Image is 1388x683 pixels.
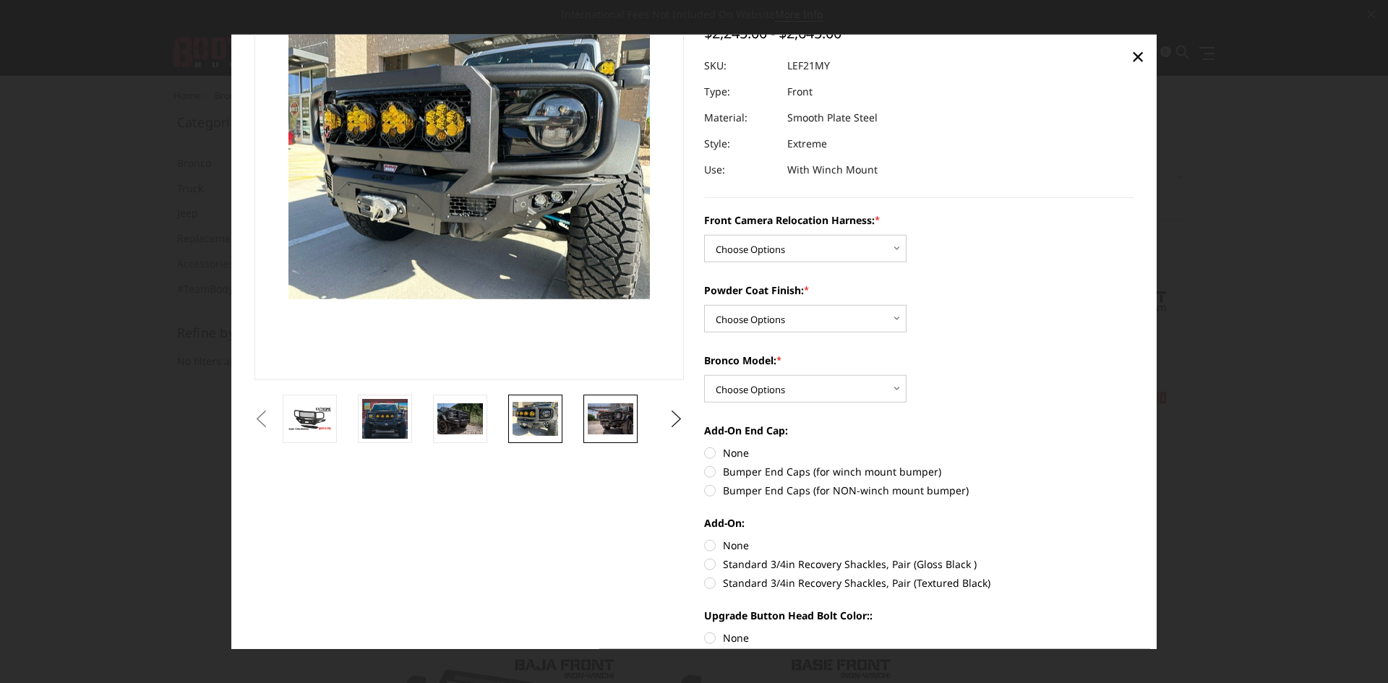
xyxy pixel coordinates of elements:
[787,131,827,157] dd: Extreme
[704,157,776,183] dt: Use:
[787,53,830,79] dd: LEF21MY
[704,353,1134,368] label: Bronco Model:
[704,557,1134,572] label: Standard 3/4in Recovery Shackles, Pair (Gloss Black )
[588,403,633,434] img: Bronco Extreme Front (winch mount)
[287,406,333,431] img: Bronco Extreme Front (winch mount)
[1316,614,1388,683] iframe: Chat Widget
[704,423,1134,438] label: Add-On End Cap:
[513,402,558,436] img: Bronco Extreme Front (winch mount)
[704,630,1134,645] label: None
[1126,45,1149,68] a: Close
[787,79,813,105] dd: Front
[704,483,1134,498] label: Bumper End Caps (for NON-winch mount bumper)
[704,515,1134,530] label: Add-On:
[787,157,878,183] dd: With Winch Mount
[704,79,776,105] dt: Type:
[704,464,1134,479] label: Bumper End Caps (for winch mount bumper)
[704,445,1134,460] label: None
[666,408,687,429] button: Next
[704,105,776,131] dt: Material:
[704,131,776,157] dt: Style:
[1131,40,1144,72] span: ×
[704,538,1134,553] label: None
[704,283,1134,298] label: Powder Coat Finish:
[704,608,1134,623] label: Upgrade Button Head Bolt Color::
[787,105,878,131] dd: Smooth Plate Steel
[704,575,1134,590] label: Standard 3/4in Recovery Shackles, Pair (Textured Black)
[704,53,776,79] dt: SKU:
[437,403,483,434] img: Bronco Extreme Front (winch mount)
[362,399,408,438] img: Bronco Extreme Front (winch mount)
[704,212,1134,228] label: Front Camera Relocation Harness:
[251,408,273,429] button: Previous
[704,649,1134,664] label: Black Oxide Stainless Button-Head Bolts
